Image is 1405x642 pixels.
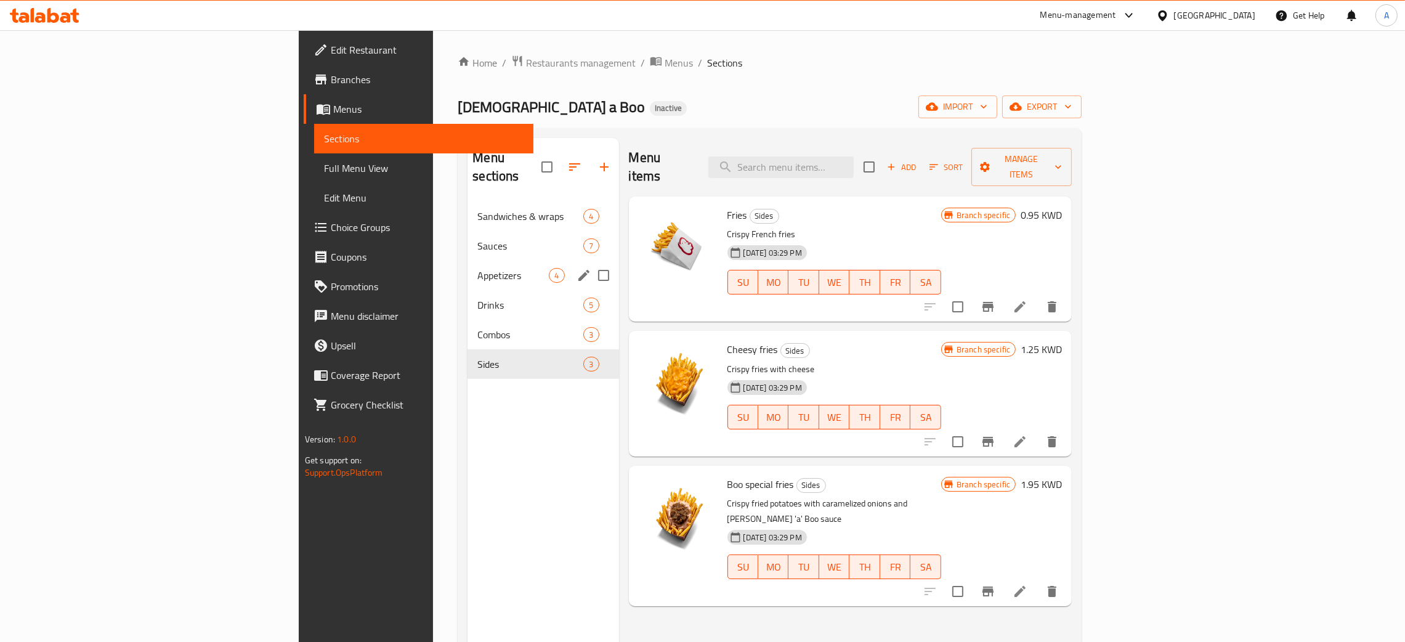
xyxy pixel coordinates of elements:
button: Branch-specific-item [973,292,1003,322]
button: SU [727,405,758,429]
h6: 1.25 KWD [1021,341,1062,358]
a: Menus [650,55,693,71]
button: SU [727,555,758,579]
span: Add item [882,158,921,177]
a: Choice Groups [304,213,533,242]
button: SA [910,555,941,579]
span: Full Menu View [324,161,524,176]
button: import [918,95,997,118]
span: MO [763,274,784,291]
button: SA [910,270,941,295]
div: items [549,268,564,283]
button: MO [758,270,789,295]
span: SU [733,408,753,426]
span: export [1012,99,1072,115]
p: Crispy French fries [727,227,941,242]
span: Branch specific [952,209,1015,221]
a: Full Menu View [314,153,533,183]
span: TU [793,408,814,426]
span: Sides [781,344,809,358]
div: Sauces [477,238,583,253]
a: Coverage Report [304,360,533,390]
span: Branches [331,72,524,87]
span: Edit Restaurant [331,43,524,57]
div: items [583,238,599,253]
button: Manage items [971,148,1072,186]
button: Add section [589,152,619,182]
span: Boo special fries [727,475,794,494]
span: Select to update [945,294,971,320]
button: WE [819,270,850,295]
div: Sides [750,209,779,224]
span: Coupons [331,250,524,264]
span: Drinks [477,298,583,312]
span: FR [885,274,906,291]
div: Sandwiches & wraps [477,209,583,224]
span: MO [763,408,784,426]
div: Sides [796,478,826,493]
span: MO [763,558,784,576]
span: Sides [797,478,825,492]
span: Grocery Checklist [331,397,524,412]
input: search [708,156,854,178]
p: Crispy fries with cheese [727,362,941,377]
span: Menus [333,102,524,116]
span: Select to update [945,579,971,604]
div: Drinks5 [468,290,618,320]
button: export [1002,95,1082,118]
span: Sort sections [560,152,589,182]
button: SA [910,405,941,429]
img: Cheesy fries [639,341,718,420]
button: Sort [926,158,966,177]
span: 4 [584,211,598,222]
button: TH [849,405,880,429]
a: Edit Restaurant [304,35,533,65]
span: Add [885,160,918,174]
span: TU [793,558,814,576]
span: TH [854,274,875,291]
a: Upsell [304,331,533,360]
div: Sides [780,343,810,358]
span: Promotions [331,279,524,294]
span: Coverage Report [331,368,524,383]
button: delete [1037,577,1067,606]
span: Sort [929,160,963,174]
span: Inactive [650,103,687,113]
li: / [641,55,645,70]
span: 7 [584,240,598,252]
button: SU [727,270,758,295]
span: Appetizers [477,268,549,283]
button: Add [882,158,921,177]
a: Edit Menu [314,183,533,213]
button: TU [788,270,819,295]
span: [DATE] 03:29 PM [739,247,807,259]
button: edit [575,266,593,285]
span: 5 [584,299,598,311]
span: FR [885,558,906,576]
button: TH [849,270,880,295]
span: Menu disclaimer [331,309,524,323]
span: Choice Groups [331,220,524,235]
button: FR [880,405,911,429]
a: Edit menu item [1013,299,1027,314]
nav: breadcrumb [458,55,1082,71]
span: SA [915,408,936,426]
span: Edit Menu [324,190,524,205]
a: Edit menu item [1013,584,1027,599]
span: Fries [727,206,747,224]
span: Restaurants management [526,55,636,70]
div: Combos3 [468,320,618,349]
div: items [583,357,599,372]
img: Boo special fries [639,476,718,555]
span: SA [915,274,936,291]
span: Version: [305,431,335,447]
button: Branch-specific-item [973,577,1003,606]
span: Branch specific [952,479,1015,490]
li: / [698,55,702,70]
button: TU [788,405,819,429]
span: 1.0.0 [337,431,356,447]
div: Combos [477,327,583,342]
span: Menus [665,55,693,70]
div: [GEOGRAPHIC_DATA] [1174,9,1255,22]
